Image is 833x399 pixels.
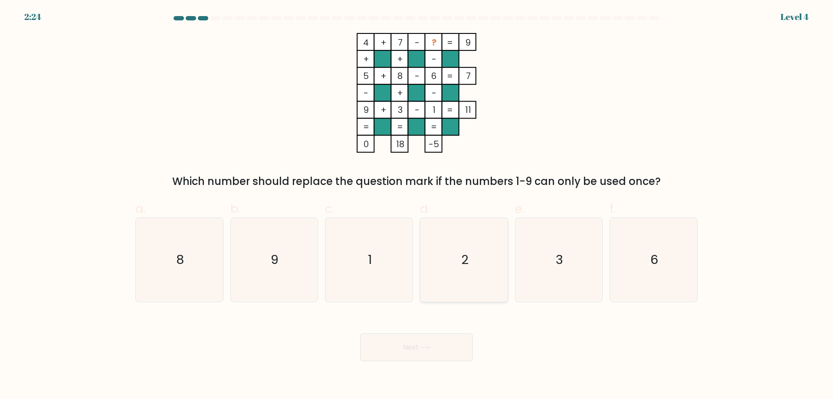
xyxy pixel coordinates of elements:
[380,36,387,49] tspan: +
[363,36,369,49] tspan: 4
[415,36,420,49] tspan: -
[556,251,563,268] text: 3
[466,70,471,82] tspan: 7
[397,70,403,82] tspan: 8
[420,200,430,217] span: d.
[398,104,403,116] tspan: 3
[415,104,420,116] tspan: -
[396,138,404,150] tspan: 18
[364,138,369,150] tspan: 0
[431,70,436,82] tspan: 6
[515,200,525,217] span: e.
[364,87,368,99] tspan: -
[466,36,471,49] tspan: 9
[325,200,335,217] span: c.
[432,36,436,49] tspan: ?
[176,251,184,268] text: 8
[141,174,692,189] div: Which number should replace the question mark if the numbers 1-9 can only be used once?
[24,10,41,23] div: 2:24
[447,36,453,49] tspan: =
[363,121,369,133] tspan: =
[230,200,241,217] span: b.
[781,10,809,23] div: Level 4
[431,121,437,133] tspan: =
[447,70,453,82] tspan: =
[447,104,453,116] tspan: =
[380,104,387,116] tspan: +
[397,53,403,65] tspan: +
[432,87,436,99] tspan: -
[429,138,439,150] tspan: -5
[433,104,436,116] tspan: 1
[363,53,369,65] tspan: +
[461,251,469,268] text: 2
[610,200,616,217] span: f.
[398,36,403,49] tspan: 7
[465,104,471,116] tspan: 11
[380,70,387,82] tspan: +
[397,121,403,133] tspan: =
[360,333,473,361] button: Next
[397,87,403,99] tspan: +
[135,200,146,217] span: a.
[432,53,436,65] tspan: -
[363,70,369,82] tspan: 5
[271,251,279,268] text: 9
[364,104,369,116] tspan: 9
[368,251,372,268] text: 1
[415,70,420,82] tspan: -
[651,251,659,268] text: 6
